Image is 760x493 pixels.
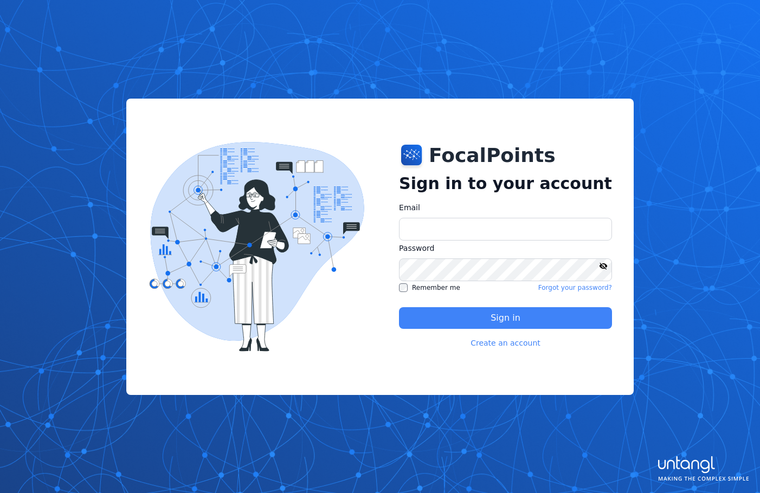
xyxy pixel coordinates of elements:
label: Remember me [399,283,460,292]
a: Forgot your password? [538,283,612,292]
button: Sign in [399,307,612,329]
label: Email [399,202,612,213]
h1: FocalPoints [429,145,556,166]
a: Create an account [471,338,540,348]
label: Password [399,243,612,254]
input: Remember me [399,283,408,292]
h2: Sign in to your account [399,174,612,193]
